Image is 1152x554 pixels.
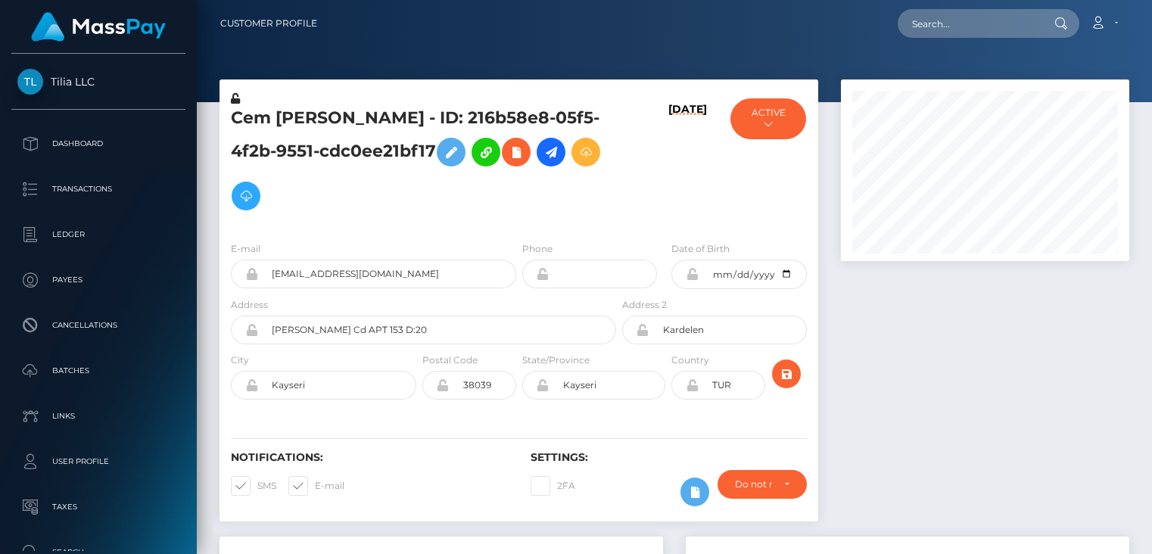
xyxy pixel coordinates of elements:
[231,242,260,256] label: E-mail
[671,353,709,367] label: Country
[231,107,608,218] h5: Cem [PERSON_NAME] - ID: 216b58e8-05f5-4f2b-9551-cdc0ee21bf17
[522,353,590,367] label: State/Province
[671,242,730,256] label: Date of Birth
[11,125,185,163] a: Dashboard
[898,9,1040,38] input: Search...
[735,478,772,490] div: Do not require
[231,353,249,367] label: City
[17,405,179,428] p: Links
[17,359,179,382] p: Batches
[231,298,268,312] label: Address
[11,307,185,344] a: Cancellations
[11,397,185,435] a: Links
[11,170,185,208] a: Transactions
[622,298,667,312] label: Address 2
[31,12,166,42] img: MassPay Logo
[17,223,179,246] p: Ledger
[531,451,808,464] h6: Settings:
[522,242,553,256] label: Phone
[422,353,478,367] label: Postal Code
[730,98,806,139] button: ACTIVE
[668,103,707,223] h6: [DATE]
[11,75,185,89] span: Tilia LLC
[220,8,317,39] a: Customer Profile
[11,352,185,390] a: Batches
[17,496,179,518] p: Taxes
[11,216,185,254] a: Ledger
[17,132,179,155] p: Dashboard
[17,69,43,95] img: Tilia LLC
[11,261,185,299] a: Payees
[17,314,179,337] p: Cancellations
[531,476,575,496] label: 2FA
[17,269,179,291] p: Payees
[17,450,179,473] p: User Profile
[718,470,807,499] button: Do not require
[231,476,276,496] label: SMS
[11,443,185,481] a: User Profile
[17,178,179,201] p: Transactions
[231,451,508,464] h6: Notifications:
[11,488,185,526] a: Taxes
[288,476,344,496] label: E-mail
[537,138,565,167] a: Initiate Payout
